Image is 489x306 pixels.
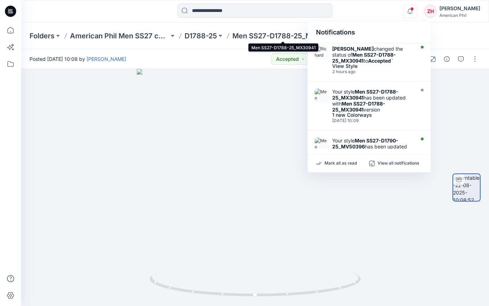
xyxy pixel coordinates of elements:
[332,89,398,101] strong: Men SS27-D1788-25_MX30941
[332,138,398,149] strong: Men SS27-D1790-25_MV50396
[332,46,374,52] strong: [PERSON_NAME]
[315,46,329,60] img: Richard Dromard
[70,31,169,41] a: American Phil Men SS27 collection
[424,5,437,18] div: ZH
[315,138,329,152] img: Men SS27-D1790-25_MV50396
[332,52,396,64] strong: Men SS27-D1788-25_MX30941
[332,101,385,113] strong: Men SS27-D1788-25_MX30941
[232,31,332,41] p: Men SS27-D1788-25_MX30941
[185,31,217,41] a: D1788-25
[30,55,126,63] span: Posted [DATE] 10:08 by
[332,64,413,69] div: View Style
[332,89,413,113] div: Your style has been updated with version
[332,118,413,123] div: Friday, August 22, 2025 10:09
[332,113,413,117] div: 1 new Colorways
[332,69,413,74] div: Monday, August 25, 2025 01:21
[453,174,480,201] img: turntable-22-08-2025-10:08:52
[315,89,329,103] img: Men SS27-D1788-25_MX30941
[378,160,419,167] p: View all notifications
[86,56,126,62] a: [PERSON_NAME]
[441,53,452,65] button: Details
[30,31,54,41] a: Folders
[308,22,431,43] div: Notifications
[439,4,480,13] div: [PERSON_NAME]
[332,138,413,161] div: Your style has been updated with version
[439,13,480,18] div: American Phil
[324,160,357,167] p: Mark all as read
[368,58,391,64] strong: Accepted
[332,46,413,64] div: changed the status of to `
